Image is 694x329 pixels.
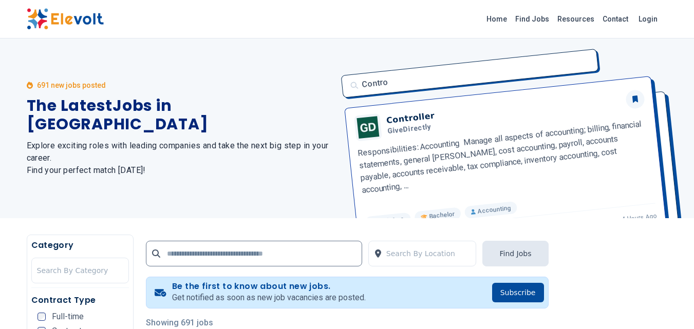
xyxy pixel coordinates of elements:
button: Find Jobs [482,241,548,266]
span: Full-time [52,313,84,321]
h5: Category [31,239,129,251]
button: Subscribe [492,283,544,302]
h1: The Latest Jobs in [GEOGRAPHIC_DATA] [27,96,335,133]
a: Home [482,11,511,27]
a: Find Jobs [511,11,553,27]
a: Login [632,9,664,29]
h4: Be the first to know about new jobs. [172,281,366,292]
a: Contact [598,11,632,27]
p: Get notified as soon as new job vacancies are posted. [172,292,366,304]
img: Elevolt [27,8,104,30]
p: 691 new jobs posted [37,80,106,90]
input: Full-time [37,313,46,321]
p: Showing 691 jobs [146,317,549,329]
a: Resources [553,11,598,27]
h2: Explore exciting roles with leading companies and take the next big step in your career. Find you... [27,140,335,177]
h5: Contract Type [31,294,129,306]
